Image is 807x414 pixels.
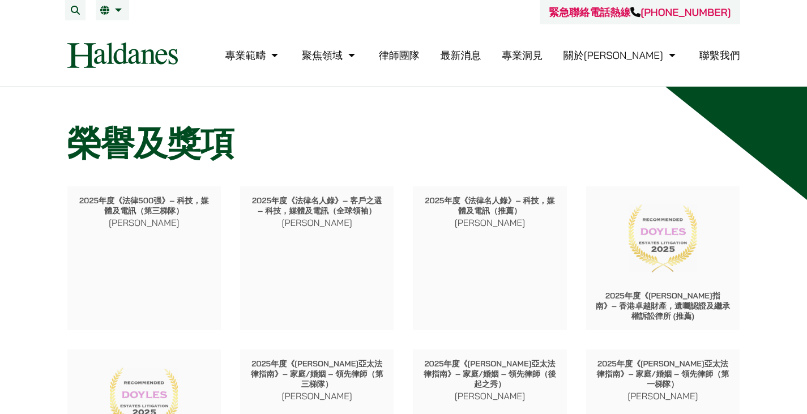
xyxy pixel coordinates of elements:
[595,291,731,321] p: 2025年度《[PERSON_NAME]指南》– 香港卓越財產，遺囑認證及繼承權訴訟律所 (推薦)
[225,49,281,62] a: 專業範疇
[67,42,178,68] img: Logo of Haldanes
[100,6,125,15] a: 繁
[422,358,558,389] p: 2025年度《[PERSON_NAME]亞太法律指南》– 家庭/婚姻 – 領先律師（後起之秀）
[379,49,420,62] a: 律師團隊
[249,358,385,389] p: 2025年度《[PERSON_NAME]亞太法律指南》– 家庭/婚姻 – 領先律師（第三梯隊）
[699,49,740,62] a: 聯繫我們
[502,49,543,62] a: 專業洞見
[549,6,731,19] a: 緊急聯絡電話熱線[PHONE_NUMBER]
[595,358,731,389] p: 2025年度《[PERSON_NAME]亞太法律指南》– 家庭/婚姻 – 領先律師（第一梯隊）
[76,195,212,216] p: 2025年度《法律500强》– 科技，媒體及電訊（第三梯隊）
[249,389,385,403] p: [PERSON_NAME]
[302,49,358,62] a: 聚焦領域
[422,389,558,403] p: [PERSON_NAME]
[422,195,558,216] p: 2025年度《法律名人錄》– 科技，媒體及電訊（推薦）
[563,49,678,62] a: 關於何敦
[249,195,385,216] p: 2025年度《法律名人錄》– 客戶之選 – 科技，媒體及電訊（全球領袖）
[422,216,558,229] p: [PERSON_NAME]
[76,216,212,229] p: [PERSON_NAME]
[249,216,385,229] p: [PERSON_NAME]
[440,49,481,62] a: 最新消息
[67,123,740,164] h1: 榮譽及獎項
[595,389,731,403] p: [PERSON_NAME]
